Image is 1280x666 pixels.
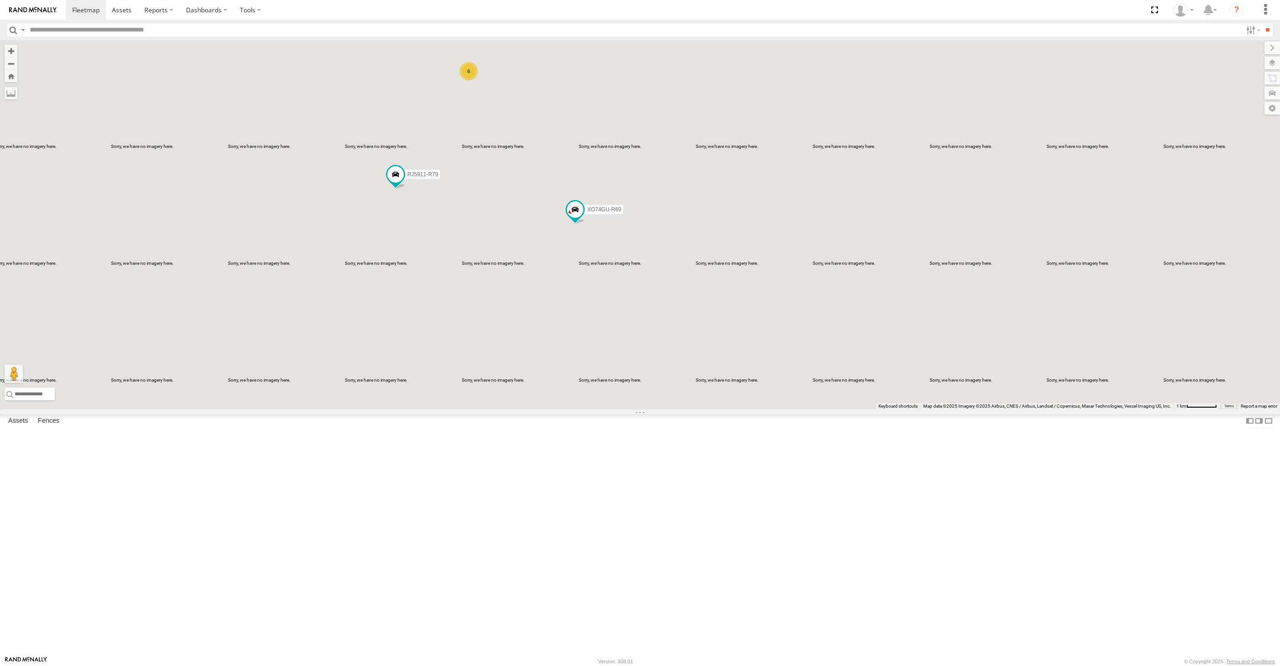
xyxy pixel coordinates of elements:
[1243,23,1262,37] label: Search Filter Options
[5,57,17,70] button: Zoom out
[1184,659,1275,664] div: © Copyright 2025 -
[1170,3,1197,17] div: Quang MAC
[5,365,23,383] button: Drag Pegman onto the map to open Street View
[5,45,17,57] button: Zoom in
[5,657,47,666] a: Visit our Website
[1227,659,1275,664] a: Terms and Conditions
[1254,414,1264,428] label: Dock Summary Table to the Right
[1174,403,1220,409] button: Map Scale: 1 km per 63 pixels
[587,206,621,213] span: XO74GU-R69
[1241,404,1277,409] a: Report a map error
[1229,3,1244,17] i: ?
[5,87,17,100] label: Measure
[460,62,478,80] div: 6
[4,414,32,427] label: Assets
[923,404,1171,409] span: Map data ©2025 Imagery ©2025 Airbus, CNES / Airbus, Landsat / Copernicus, Maxar Technologies, Vex...
[407,171,438,177] span: RJ5911-R79
[19,23,26,37] label: Search Query
[33,414,64,427] label: Fences
[1264,414,1273,428] label: Hide Summary Table
[1224,404,1234,408] a: Terms (opens in new tab)
[878,403,918,409] button: Keyboard shortcuts
[1176,404,1186,409] span: 1 km
[1264,102,1280,115] label: Map Settings
[5,70,17,82] button: Zoom Home
[598,659,633,664] div: Version: 308.01
[1245,414,1254,428] label: Dock Summary Table to the Left
[9,7,57,13] img: rand-logo.svg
